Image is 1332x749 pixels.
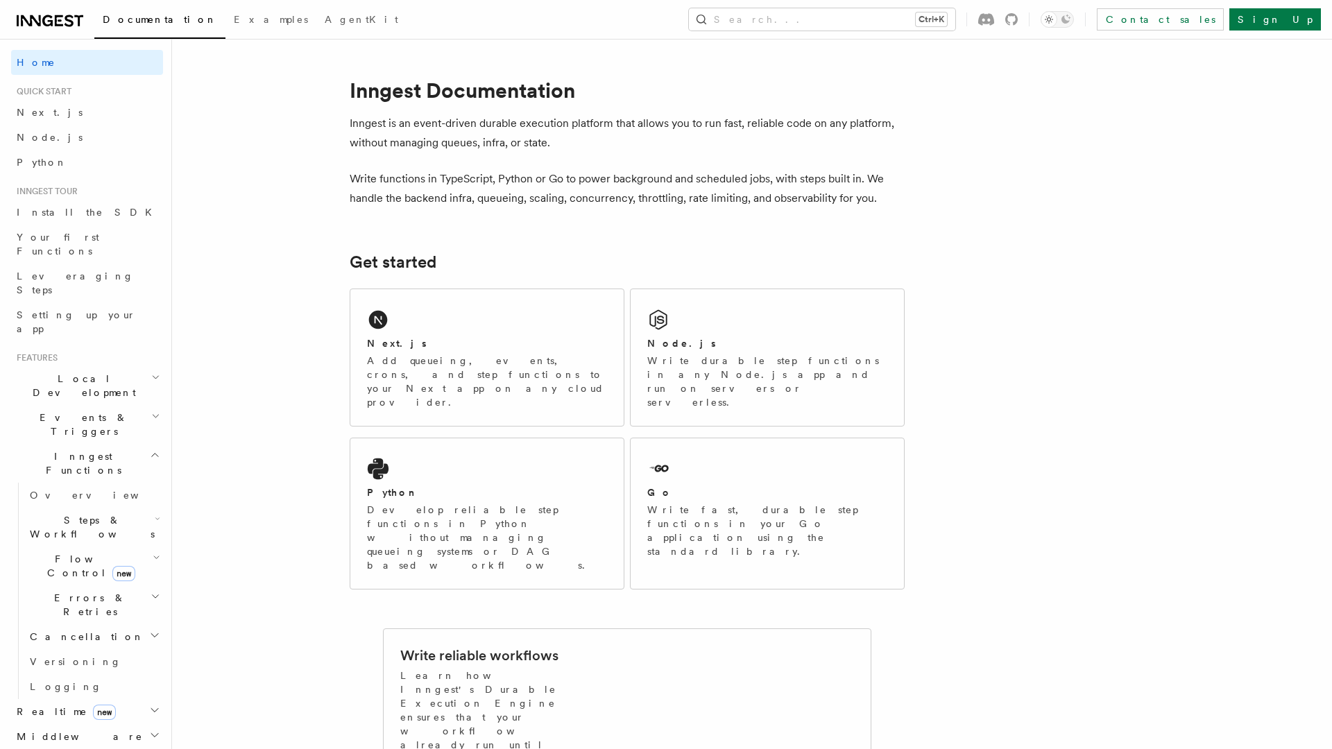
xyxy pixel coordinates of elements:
[11,730,143,743] span: Middleware
[916,12,947,26] kbd: Ctrl+K
[24,546,163,585] button: Flow Controlnew
[30,681,102,692] span: Logging
[11,125,163,150] a: Node.js
[17,309,136,334] span: Setting up your app
[350,114,905,153] p: Inngest is an event-driven durable execution platform that allows you to run fast, reliable code ...
[24,591,151,619] span: Errors & Retries
[17,107,83,118] span: Next.js
[367,485,418,499] h2: Python
[11,264,163,302] a: Leveraging Steps
[17,232,99,257] span: Your first Functions
[17,132,83,143] span: Node.js
[11,372,151,399] span: Local Development
[24,674,163,699] a: Logging
[11,705,116,718] span: Realtime
[24,508,163,546] button: Steps & Workflows
[11,449,150,477] span: Inngest Functions
[11,150,163,175] a: Python
[689,8,955,31] button: Search...Ctrl+K
[17,55,55,69] span: Home
[11,100,163,125] a: Next.js
[24,552,153,580] span: Flow Control
[11,50,163,75] a: Home
[400,646,558,665] h2: Write reliable workflows
[11,444,163,483] button: Inngest Functions
[11,699,163,724] button: Realtimenew
[11,405,163,444] button: Events & Triggers
[367,336,427,350] h2: Next.js
[1097,8,1224,31] a: Contact sales
[24,585,163,624] button: Errors & Retries
[1041,11,1074,28] button: Toggle dark mode
[17,157,67,168] span: Python
[647,485,672,499] h2: Go
[11,86,71,97] span: Quick start
[11,302,163,341] a: Setting up your app
[11,352,58,363] span: Features
[11,186,78,197] span: Inngest tour
[350,169,905,208] p: Write functions in TypeScript, Python or Go to power background and scheduled jobs, with steps bu...
[367,503,607,572] p: Develop reliable step functions in Python without managing queueing systems or DAG based workflows.
[24,630,144,644] span: Cancellation
[647,503,887,558] p: Write fast, durable step functions in your Go application using the standard library.
[325,14,398,25] span: AgentKit
[93,705,116,720] span: new
[11,200,163,225] a: Install the SDK
[647,336,716,350] h2: Node.js
[350,438,624,589] a: PythonDevelop reliable step functions in Python without managing queueing systems or DAG based wo...
[24,649,163,674] a: Versioning
[630,438,905,589] a: GoWrite fast, durable step functions in your Go application using the standard library.
[103,14,217,25] span: Documentation
[350,252,436,272] a: Get started
[11,411,151,438] span: Events & Triggers
[11,724,163,749] button: Middleware
[24,483,163,508] a: Overview
[350,78,905,103] h1: Inngest Documentation
[234,14,308,25] span: Examples
[225,4,316,37] a: Examples
[1229,8,1321,31] a: Sign Up
[30,656,121,667] span: Versioning
[11,483,163,699] div: Inngest Functions
[316,4,407,37] a: AgentKit
[94,4,225,39] a: Documentation
[112,566,135,581] span: new
[24,513,155,541] span: Steps & Workflows
[630,289,905,427] a: Node.jsWrite durable step functions in any Node.js app and run on servers or serverless.
[350,289,624,427] a: Next.jsAdd queueing, events, crons, and step functions to your Next app on any cloud provider.
[30,490,173,501] span: Overview
[24,624,163,649] button: Cancellation
[367,354,607,409] p: Add queueing, events, crons, and step functions to your Next app on any cloud provider.
[647,354,887,409] p: Write durable step functions in any Node.js app and run on servers or serverless.
[11,366,163,405] button: Local Development
[17,270,134,295] span: Leveraging Steps
[17,207,160,218] span: Install the SDK
[11,225,163,264] a: Your first Functions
